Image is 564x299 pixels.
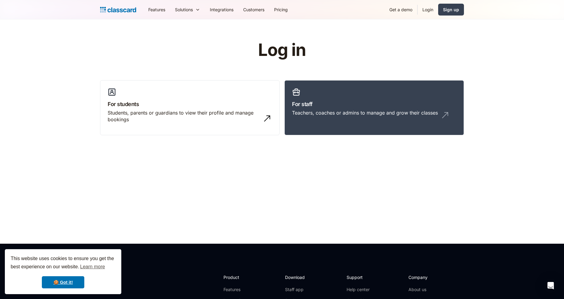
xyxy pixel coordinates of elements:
[347,274,371,280] h2: Support
[543,278,558,293] div: Open Intercom Messenger
[223,274,256,280] h2: Product
[100,5,136,14] a: Logo
[269,3,293,16] a: Pricing
[79,262,106,271] a: learn more about cookies
[408,287,449,293] a: About us
[384,3,417,16] a: Get a demo
[347,287,371,293] a: Help center
[285,274,310,280] h2: Download
[175,6,193,13] div: Solutions
[100,80,280,136] a: For studentsStudents, parents or guardians to view their profile and manage bookings
[108,100,272,108] h3: For students
[418,3,438,16] a: Login
[5,249,121,294] div: cookieconsent
[186,41,378,60] h1: Log in
[11,255,116,271] span: This website uses cookies to ensure you get the best experience on our website.
[238,3,269,16] a: Customers
[108,109,260,123] div: Students, parents or guardians to view their profile and manage bookings
[143,3,170,16] a: Features
[223,287,256,293] a: Features
[292,109,438,116] div: Teachers, coaches or admins to manage and grow their classes
[285,287,310,293] a: Staff app
[284,80,464,136] a: For staffTeachers, coaches or admins to manage and grow their classes
[438,4,464,15] a: Sign up
[292,100,456,108] h3: For staff
[408,274,449,280] h2: Company
[170,3,205,16] div: Solutions
[42,276,84,288] a: dismiss cookie message
[205,3,238,16] a: Integrations
[443,6,459,13] div: Sign up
